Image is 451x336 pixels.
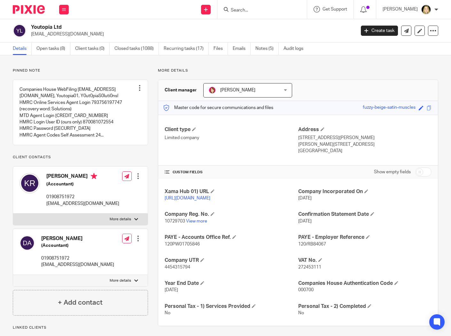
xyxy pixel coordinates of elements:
h4: Personal Tax - 2) Completed [298,303,432,310]
a: Notes (5) [255,43,279,55]
span: 120PW01705846 [165,242,200,246]
p: [EMAIL_ADDRESS][DOMAIN_NAME] [41,262,114,268]
h4: Company Incorporated On [298,188,432,195]
h4: Xama Hub 01) URL [165,188,298,195]
a: Closed tasks (1088) [114,43,159,55]
a: Details [13,43,32,55]
p: Master code for secure communications and files [163,105,273,111]
span: Get Support [323,7,347,12]
label: Show empty fields [374,169,411,175]
p: Pinned note [13,68,148,73]
span: 272453111 [298,265,321,270]
img: Pixie [13,5,45,14]
h4: Year End Date [165,280,298,287]
p: [EMAIL_ADDRESS][DOMAIN_NAME] [31,31,351,37]
a: Files [214,43,228,55]
div: fuzzy-beige-satin-muscles [363,104,416,112]
a: Create task [361,26,398,36]
h4: Companies House Authentication Code [298,280,432,287]
h4: Company UTR [165,257,298,264]
h4: Personal Tax - 1) Services Provided [165,303,298,310]
img: Phoebe%20Black.png [421,4,431,15]
span: [DATE] [165,288,178,292]
h4: Company Reg. No. [165,211,298,218]
a: Audit logs [284,43,308,55]
span: 4454315794 [165,265,190,270]
p: [PERSON_NAME] [383,6,418,12]
h4: PAYE - Accounts Office Ref. [165,234,298,241]
img: svg%3E [19,173,40,193]
h2: Youtopia Ltd [31,24,287,31]
h4: + Add contact [58,298,103,308]
h4: VAT No. [298,257,432,264]
span: [DATE] [298,196,312,200]
h4: [PERSON_NAME] [46,173,119,181]
a: Client tasks (0) [75,43,110,55]
h4: Confirmation Statement Date [298,211,432,218]
p: More details [110,278,131,283]
img: Katherine%20-%20Pink%20cartoon.png [208,86,216,94]
span: 000700 [298,288,314,292]
span: [DATE] [298,219,312,223]
span: No [165,311,170,315]
h4: Client type [165,126,298,133]
p: More details [158,68,438,73]
input: Search [230,8,288,13]
p: [EMAIL_ADDRESS][DOMAIN_NAME] [46,200,119,207]
h3: Client manager [165,87,197,93]
h5: (Accountant) [46,181,119,187]
p: [PERSON_NAME][STREET_ADDRESS] [298,141,432,148]
span: [PERSON_NAME] [220,88,255,92]
p: Client contacts [13,155,148,160]
a: Open tasks (8) [36,43,70,55]
img: svg%3E [19,235,35,251]
p: More details [110,217,131,222]
h4: PAYE - Employer Reference [298,234,432,241]
a: Recurring tasks (17) [164,43,209,55]
h4: [PERSON_NAME] [41,235,114,242]
span: 10729703 [165,219,185,223]
p: Limited company [165,135,298,141]
h4: CUSTOM FIELDS [165,170,298,175]
p: [GEOGRAPHIC_DATA] [298,148,432,154]
p: 01908751972 [46,194,119,200]
i: Primary [91,173,97,179]
p: Linked clients [13,325,148,330]
p: 01908751972 [41,255,114,262]
a: View more [186,219,207,223]
span: No [298,311,304,315]
a: [URL][DOMAIN_NAME] [165,196,210,200]
h4: Address [298,126,432,133]
a: Emails [233,43,251,55]
p: [STREET_ADDRESS][PERSON_NAME] [298,135,432,141]
h5: (Accountant) [41,242,114,249]
img: svg%3E [13,24,26,37]
span: 120/RB84067 [298,242,326,246]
